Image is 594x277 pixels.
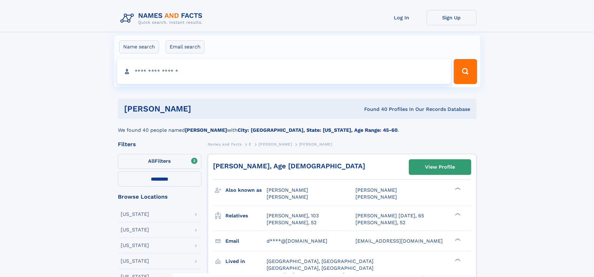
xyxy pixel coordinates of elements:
[213,162,365,170] a: [PERSON_NAME], Age [DEMOGRAPHIC_DATA]
[355,187,397,193] span: [PERSON_NAME]
[121,259,149,264] div: [US_STATE]
[225,210,267,221] h3: Relatives
[267,187,308,193] span: [PERSON_NAME]
[148,158,155,164] span: All
[166,40,205,53] label: Email search
[267,258,374,264] span: [GEOGRAPHIC_DATA], [GEOGRAPHIC_DATA]
[119,40,159,53] label: Name search
[225,185,267,195] h3: Also known as
[355,219,405,226] a: [PERSON_NAME], 52
[118,154,201,169] label: Filters
[118,10,208,27] img: Logo Names and Facts
[454,59,477,84] button: Search Button
[267,219,316,226] a: [PERSON_NAME], 52
[377,10,427,25] a: Log In
[258,140,292,148] a: [PERSON_NAME]
[355,212,424,219] a: [PERSON_NAME] [DATE], 65
[249,140,252,148] a: E
[121,227,149,232] div: [US_STATE]
[355,194,397,200] span: [PERSON_NAME]
[453,212,461,216] div: ❯
[453,258,461,262] div: ❯
[121,243,149,248] div: [US_STATE]
[118,194,201,200] div: Browse Locations
[425,160,455,174] div: View Profile
[299,142,332,146] span: [PERSON_NAME]
[225,256,267,267] h3: Lived in
[118,119,476,134] div: We found 40 people named with .
[117,59,451,84] input: search input
[278,106,470,113] div: Found 40 Profiles In Our Records Database
[453,237,461,241] div: ❯
[258,142,292,146] span: [PERSON_NAME]
[267,212,319,219] a: [PERSON_NAME], 103
[238,127,398,133] b: City: [GEOGRAPHIC_DATA], State: [US_STATE], Age Range: 45-60
[409,160,471,175] a: View Profile
[185,127,227,133] b: [PERSON_NAME]
[453,187,461,191] div: ❯
[225,236,267,246] h3: Email
[267,265,374,271] span: [GEOGRAPHIC_DATA], [GEOGRAPHIC_DATA]
[427,10,476,25] a: Sign Up
[355,238,443,244] span: [EMAIL_ADDRESS][DOMAIN_NAME]
[121,212,149,217] div: [US_STATE]
[118,141,201,147] div: Filters
[208,140,242,148] a: Names and Facts
[249,142,252,146] span: E
[124,105,278,113] h1: [PERSON_NAME]
[267,194,308,200] span: [PERSON_NAME]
